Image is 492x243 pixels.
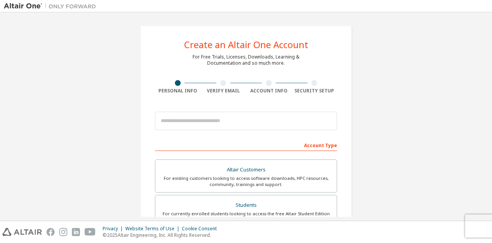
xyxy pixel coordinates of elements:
[160,175,332,188] div: For existing customers looking to access software downloads, HPC resources, community, trainings ...
[125,226,182,232] div: Website Terms of Use
[160,211,332,223] div: For currently enrolled students looking to access the free Altair Student Edition bundle and all ...
[47,228,55,236] img: facebook.svg
[184,40,308,49] div: Create an Altair One Account
[103,226,125,232] div: Privacy
[160,164,332,175] div: Altair Customers
[2,228,42,236] img: altair_logo.svg
[292,88,337,94] div: Security Setup
[201,88,246,94] div: Verify Email
[103,232,221,238] p: © 2025 Altair Engineering, Inc. All Rights Reserved.
[160,200,332,211] div: Students
[59,228,67,236] img: instagram.svg
[85,228,96,236] img: youtube.svg
[72,228,80,236] img: linkedin.svg
[155,88,201,94] div: Personal Info
[193,54,299,66] div: For Free Trials, Licenses, Downloads, Learning & Documentation and so much more.
[4,2,100,10] img: Altair One
[246,88,292,94] div: Account Info
[182,226,221,232] div: Cookie Consent
[155,139,337,151] div: Account Type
